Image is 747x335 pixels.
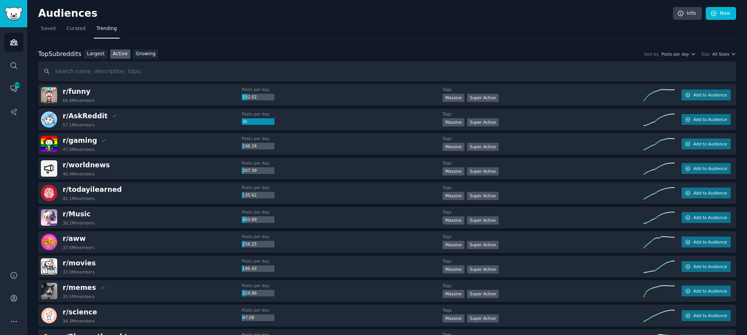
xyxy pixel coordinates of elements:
[693,215,727,220] span: Add to Audience
[693,190,727,196] span: Add to Audience
[443,160,643,166] dt: Tags
[41,209,57,226] img: Music
[41,234,57,250] img: aww
[242,118,274,125] div: 3k
[693,141,727,147] span: Add to Audience
[242,167,274,174] div: 207.39
[67,25,86,32] span: Curated
[443,118,464,126] div: Massive
[443,307,643,313] dt: Tags
[242,283,443,288] dt: Posts per day
[41,111,57,128] img: AskReddit
[693,313,727,318] span: Add to Audience
[443,192,464,200] div: Massive
[661,51,689,57] span: Posts per day
[97,25,117,32] span: Trending
[443,167,464,175] div: Massive
[242,216,274,223] div: 433.69
[443,314,464,323] div: Massive
[682,89,731,100] button: Add to Audience
[63,245,95,250] div: 37.6M members
[443,94,464,102] div: Massive
[467,94,499,102] div: Super Active
[682,212,731,223] button: Add to Audience
[94,23,120,39] a: Trending
[5,7,23,21] img: GummySearch logo
[443,216,464,225] div: Massive
[242,290,274,297] div: 324.86
[63,137,97,144] span: r/ gaming
[242,307,443,313] dt: Posts per day
[41,185,57,201] img: todayilearned
[682,261,731,272] button: Add to Audience
[41,136,57,152] img: gaming
[63,122,95,128] div: 57.1M members
[41,307,57,324] img: science
[443,143,464,151] div: Massive
[38,49,81,59] div: Top Subreddits
[110,49,130,59] a: Active
[63,147,95,152] div: 47.0M members
[467,265,499,274] div: Super Active
[693,166,727,171] span: Add to Audience
[443,87,643,92] dt: Tags
[467,167,499,175] div: Super Active
[467,118,499,126] div: Super Active
[242,143,274,150] div: 106.34
[41,258,57,275] img: movies
[242,258,443,264] dt: Posts per day
[63,161,110,169] span: r/ worldnews
[63,210,91,218] span: r/ Music
[467,216,499,225] div: Super Active
[443,185,643,190] dt: Tags
[467,143,499,151] div: Super Active
[242,94,274,101] div: 532.02
[682,139,731,149] button: Add to Audience
[63,88,90,95] span: r/ funny
[63,269,95,275] div: 37.0M members
[682,237,731,247] button: Add to Audience
[693,264,727,269] span: Add to Audience
[682,286,731,296] button: Add to Audience
[84,49,107,59] a: Largest
[63,284,96,291] span: r/ memes
[693,92,727,98] span: Add to Audience
[133,49,158,59] a: Growing
[242,136,443,141] dt: Posts per day
[242,192,274,199] div: 135.62
[41,283,57,299] img: memes
[38,23,58,39] a: Saved
[443,265,464,274] div: Massive
[242,87,443,92] dt: Posts per day
[41,25,56,32] span: Saved
[443,209,643,215] dt: Tags
[706,7,736,20] a: New
[467,241,499,249] div: Super Active
[242,314,274,321] div: 47.08
[41,160,57,177] img: worldnews
[63,220,95,226] div: 38.2M members
[467,314,499,323] div: Super Active
[4,79,23,98] a: 298
[443,234,643,239] dt: Tags
[443,290,464,298] div: Massive
[443,111,643,117] dt: Tags
[443,136,643,141] dt: Tags
[443,283,643,288] dt: Tags
[242,185,443,190] dt: Posts per day
[63,318,95,324] div: 34.3M members
[64,23,88,39] a: Curated
[443,258,643,264] dt: Tags
[38,7,673,20] h2: Audiences
[682,188,731,198] button: Add to Audience
[712,51,736,57] button: All Sizes
[673,7,702,20] a: Info
[242,265,274,272] div: 186.43
[661,51,696,57] button: Posts per day
[63,98,95,103] div: 66.8M members
[682,310,731,321] button: Add to Audience
[242,241,274,248] div: 256.25
[242,160,443,166] dt: Posts per day
[712,51,729,57] span: All Sizes
[63,294,95,299] div: 35.5M members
